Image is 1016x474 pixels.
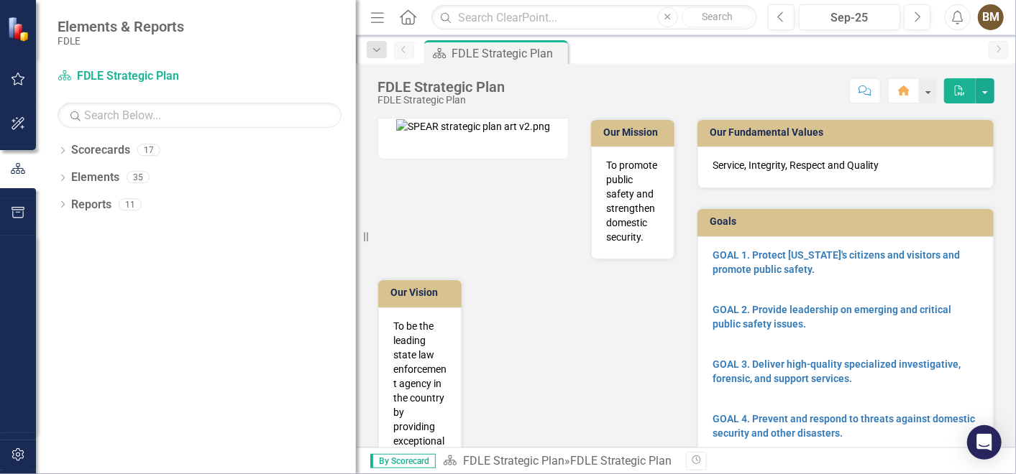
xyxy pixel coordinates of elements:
button: Sep-25 [799,4,900,30]
button: BM [978,4,1004,30]
a: GOAL 1. Protect [US_STATE]'s citizens and visitors and promote public safety. [713,249,960,275]
p: To promote public safety and strengthen domestic security. [606,158,659,244]
small: FDLE [58,35,184,47]
div: 17 [137,144,160,157]
a: GOAL 4. Prevent and respond to threats against domestic security and other disasters. [713,413,975,439]
span: Search [702,11,733,22]
h3: Goals [710,216,987,227]
h3: Our Vision [390,287,454,298]
div: 11 [119,198,142,210]
div: Open Intercom Messenger [967,425,1002,460]
h3: Our Mission [603,127,667,138]
div: FDLE Strategic Plan [377,79,505,95]
span: By Scorecard [370,454,436,468]
h3: Our Fundamental Values [710,127,987,138]
a: Reports [71,197,111,213]
a: GOAL 2. Provide leadership on emerging and critical public safety issues. [713,304,951,330]
div: » [443,453,675,470]
input: Search ClearPoint... [431,5,757,30]
a: FDLE Strategic Plan [463,454,564,468]
div: Sep-25 [804,9,895,27]
div: FDLE Strategic Plan [377,95,505,106]
a: Scorecards [71,142,130,159]
div: FDLE Strategic Plan [452,45,564,62]
a: FDLE Strategic Plan [58,68,237,85]
div: 35 [127,172,150,184]
img: ClearPoint Strategy [7,17,32,42]
img: SPEAR strategic plan art v2.png [396,119,550,134]
button: Search [682,7,754,27]
a: Elements [71,169,119,186]
p: Service, Integrity, Respect and Quality [713,158,979,172]
div: FDLE Strategic Plan [570,454,672,468]
input: Search Below... [58,103,342,128]
a: GOAL 3. Deliver high-quality specialized investigative, forensic, and support services. [713,358,961,384]
span: Elements & Reports [58,18,184,35]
